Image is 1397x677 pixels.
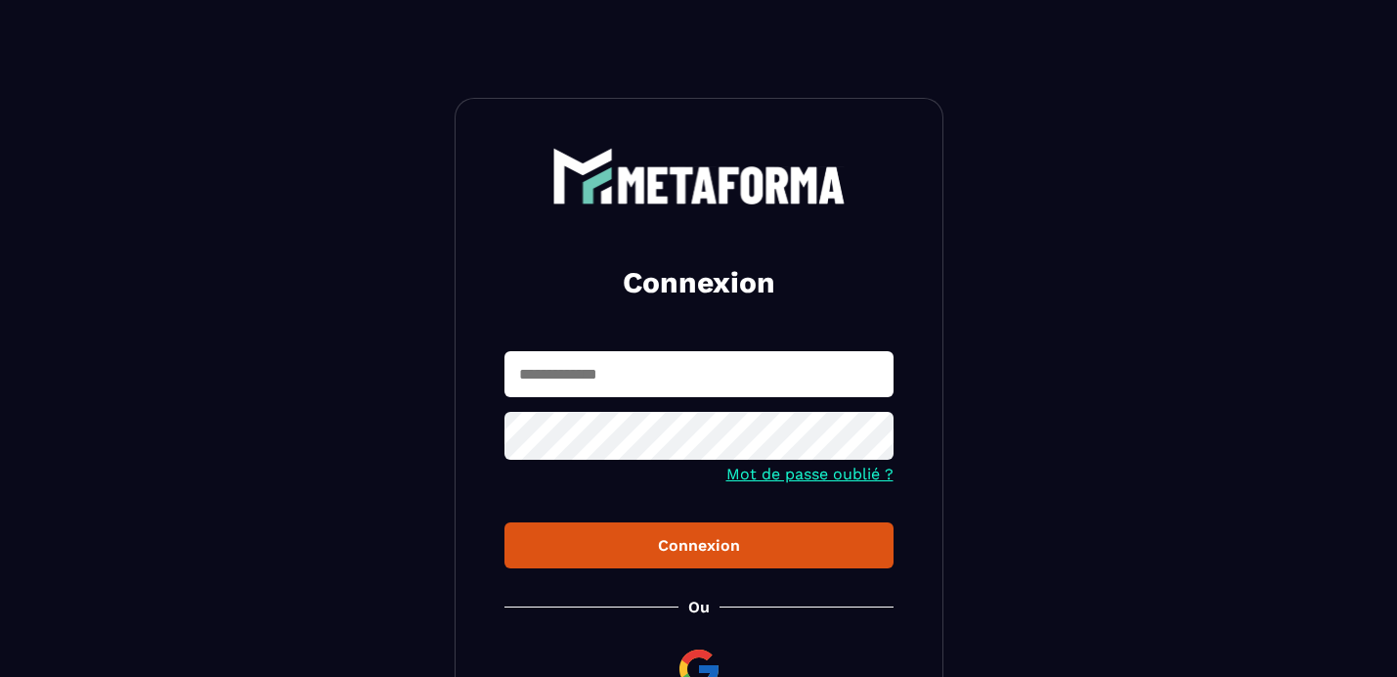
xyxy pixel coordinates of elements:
img: logo [552,148,846,204]
h2: Connexion [528,263,870,302]
p: Ou [688,598,710,616]
div: Connexion [520,536,878,555]
a: logo [504,148,894,204]
a: Mot de passe oublié ? [726,465,894,483]
button: Connexion [504,522,894,568]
